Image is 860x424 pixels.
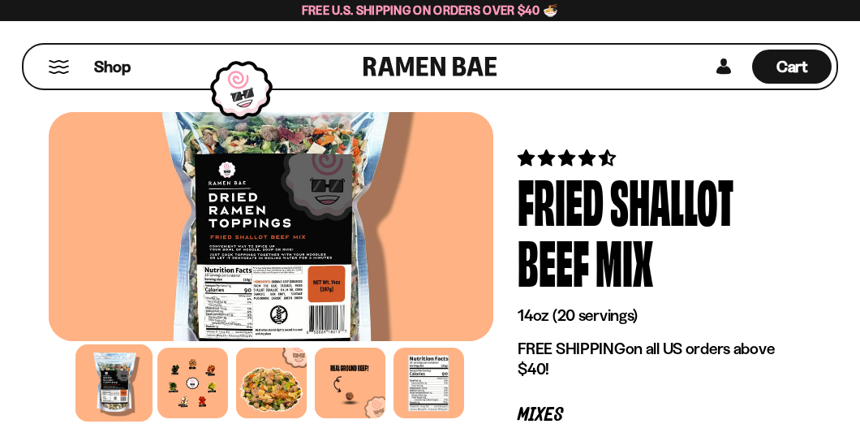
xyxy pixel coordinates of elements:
[610,170,733,231] div: Shallot
[94,56,131,78] span: Shop
[518,231,589,292] div: Beef
[48,60,70,74] button: Mobile Menu Trigger
[302,2,559,18] span: Free U.S. Shipping on Orders over $40 🍜
[596,231,653,292] div: Mix
[518,170,604,231] div: Fried
[518,339,625,358] strong: FREE SHIPPING
[518,148,619,168] span: 4.62 stars
[752,45,832,89] a: Cart
[94,50,131,84] a: Shop
[518,305,787,326] p: 14oz (20 servings)
[518,339,787,379] p: on all US orders above $40!
[518,408,787,423] p: Mixes
[776,57,808,76] span: Cart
